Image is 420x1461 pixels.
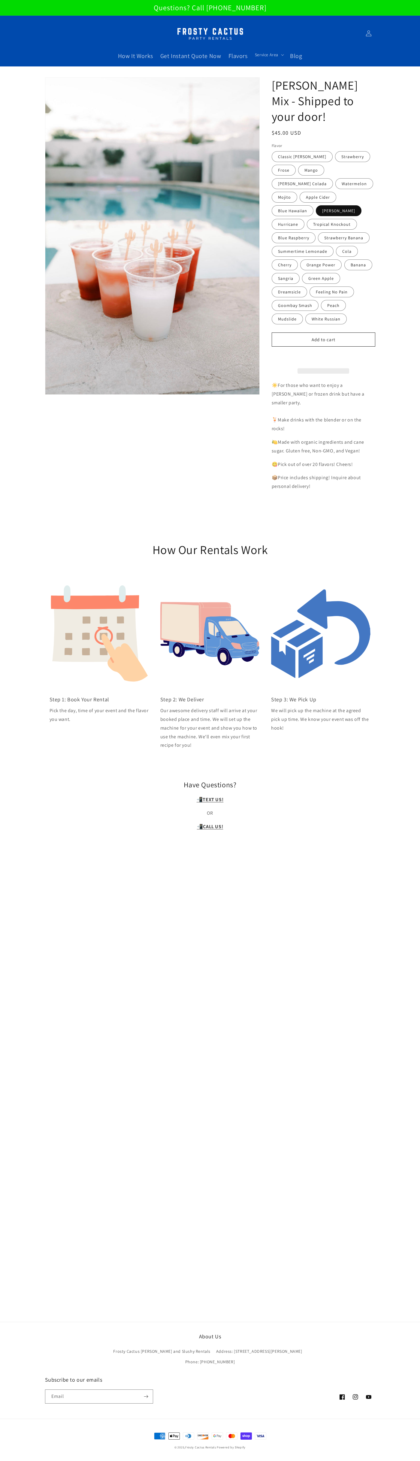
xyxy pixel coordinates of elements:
[216,1346,302,1357] a: Address: [STREET_ADDRESS][PERSON_NAME]
[272,246,334,257] label: Summertime Lemonade
[344,259,372,270] label: Banana
[310,286,354,297] label: Feeling No Pain
[335,151,370,162] label: Strawberry
[225,48,251,63] a: Flavors
[336,246,358,257] label: Cola
[298,165,324,176] label: Mango
[286,48,306,63] a: Blog
[271,706,370,732] p: We will pick up the machine at the agreed pick up time. We know your event was off the hook!
[174,1445,216,1449] small: © 2025,
[217,1445,246,1449] a: Powered by Shopify
[93,542,327,557] h2: How Our Rentals Work
[50,706,149,724] p: Pick the day, time of your event and the flavor you want.
[272,332,375,347] button: Add to cart
[50,695,109,703] a: Step 1: Book Your Rental
[307,219,357,230] label: Tropical Knockout
[272,259,298,270] label: Cherry
[251,48,286,61] summary: Service Area
[318,232,370,243] label: Strawberry Banana
[255,52,278,57] span: Service Area
[140,1389,153,1404] button: Subscribe
[290,52,302,60] span: Blog
[272,286,307,297] label: Dreamsicle
[114,48,157,63] a: How It Works
[272,205,313,216] label: Blue Hawaiian
[197,823,223,830] a: 📲CALL US!
[157,48,225,63] a: Get Instant Quote Now
[160,52,221,60] span: Get Instant Quote Now
[272,129,301,136] span: $45.00 USD
[272,232,316,243] label: Blue Raspberry
[272,350,375,363] div: Book My Rental Now
[228,52,248,60] span: Flavors
[272,314,303,324] label: Mudslide
[173,24,248,43] img: Margarita Machine Rental in Scottsdale, Phoenix, Tempe, Chandler, Gilbert, Mesa and Maricopa
[316,205,361,216] label: [PERSON_NAME]
[300,259,342,270] label: Orange Power
[160,706,260,750] p: Our awesome delivery staff will arrive at your booked place and time. We will set up the machine ...
[118,52,153,60] span: How It Works
[45,1376,210,1383] h2: Subscribe to our emails
[272,473,375,491] p: 📦Price includes shipping! Inquire about personal delivery!
[272,77,375,124] h1: [PERSON_NAME] Mix - Shipped to your door!
[45,77,260,395] media-gallery: Gallery Viewer
[203,796,223,803] strong: TEXT US!
[113,1348,210,1357] a: Frosty Cactus [PERSON_NAME] and Slushy Rentals
[203,823,223,830] strong: CALL US!
[272,143,283,149] legend: Flavor
[160,695,204,703] a: Step 2: We Deliver
[272,165,296,176] label: Frose
[321,300,346,311] label: Peach
[272,178,333,189] label: [PERSON_NAME] Colada
[271,695,316,703] a: Step 3: We Pick Up
[93,809,327,818] p: OR
[302,273,340,284] label: Green Apple
[185,1445,216,1449] a: Frosty Cactus Rentals
[272,151,333,162] label: Classic [PERSON_NAME]
[93,780,327,789] h2: Have Questions?
[272,300,319,311] label: Goombay Smash
[272,192,297,203] label: Mojito
[185,1357,235,1367] a: Phone: [PHONE_NUMBER]
[272,460,375,469] p: 😋Pick out of over 20 flavors! Cheers!
[45,1390,153,1403] input: Email
[96,1333,324,1340] h2: About Us
[335,178,373,189] label: Watermelon
[305,314,347,324] label: White Russian
[272,381,375,433] p: ☀️For those who want to enjoy a [PERSON_NAME] or frozen drink but have a smaller party. 🍹Make dri...
[197,796,223,803] a: 📲TEXT US!
[272,273,300,284] label: Sangria
[272,438,375,455] p: 🍋Made with organic ingredients and cane sugar. Gluten free, Non-GMO, and Vegan!
[272,219,304,230] label: Hurricane
[300,192,336,203] label: Apple Cider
